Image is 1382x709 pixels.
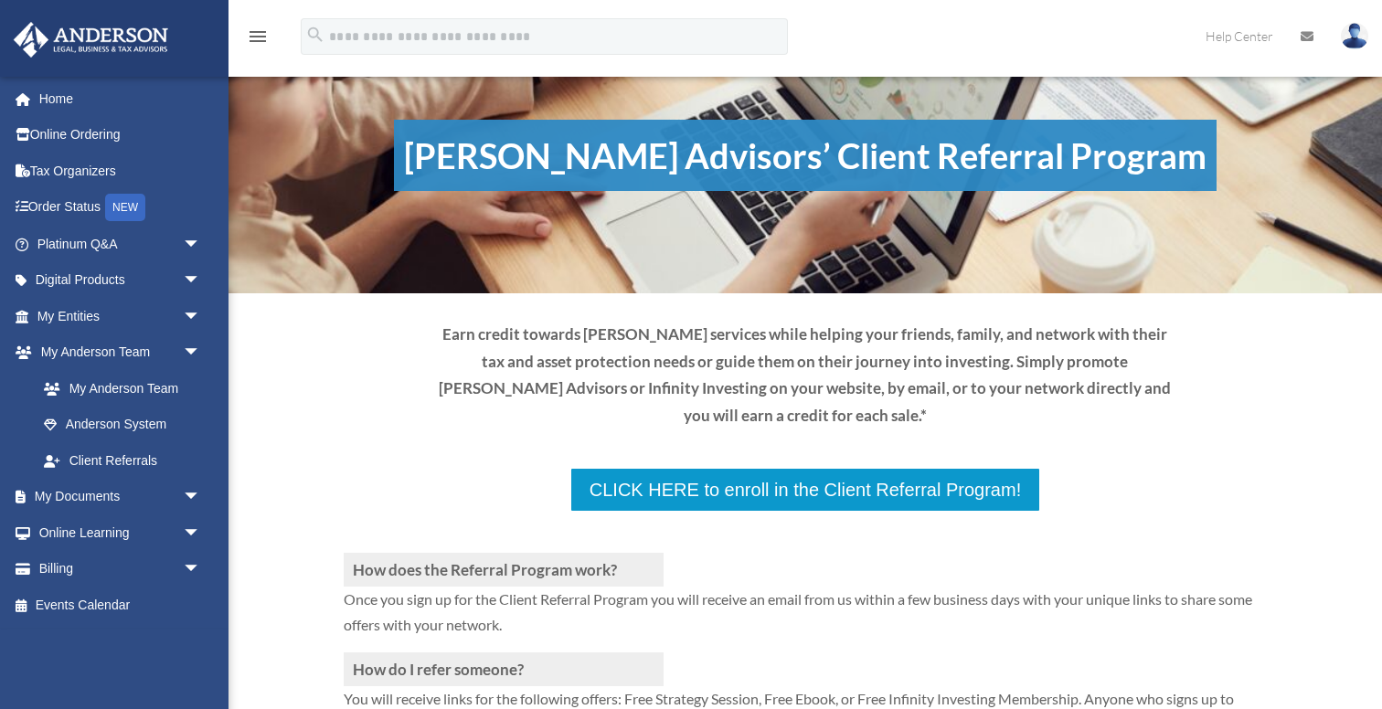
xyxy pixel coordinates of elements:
a: My Documentsarrow_drop_down [13,479,229,515]
a: Online Ordering [13,117,229,153]
a: Anderson System [26,407,229,443]
a: Platinum Q&Aarrow_drop_down [13,226,229,262]
a: Online Learningarrow_drop_down [13,514,229,551]
p: Once you sign up for the Client Referral Program you will receive an email from us within a few b... [344,587,1267,652]
a: menu [247,32,269,48]
div: NEW [105,194,145,221]
span: arrow_drop_down [183,262,219,300]
a: Events Calendar [13,587,229,623]
span: arrow_drop_down [183,334,219,372]
a: Digital Productsarrow_drop_down [13,262,229,299]
i: search [305,25,325,45]
span: arrow_drop_down [183,551,219,588]
a: Order StatusNEW [13,189,229,227]
img: Anderson Advisors Platinum Portal [8,22,174,58]
a: Tax Organizers [13,153,229,189]
span: arrow_drop_down [183,226,219,263]
span: arrow_drop_down [183,298,219,335]
h1: [PERSON_NAME] Advisors’ Client Referral Program [394,120,1217,191]
a: CLICK HERE to enroll in the Client Referral Program! [569,467,1041,513]
a: Billingarrow_drop_down [13,551,229,587]
span: arrow_drop_down [183,514,219,552]
a: My Anderson Teamarrow_drop_down [13,334,229,371]
h3: How do I refer someone? [344,652,664,686]
p: Earn credit towards [PERSON_NAME] services while helping your friends, family, and network with t... [436,321,1175,429]
a: Home [13,80,229,117]
h3: How does the Referral Program work? [344,553,664,587]
a: Client Referrals [26,442,219,479]
span: arrow_drop_down [183,479,219,516]
a: My Anderson Team [26,370,229,407]
i: menu [247,26,269,48]
img: User Pic [1341,23,1368,49]
a: My Entitiesarrow_drop_down [13,298,229,334]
